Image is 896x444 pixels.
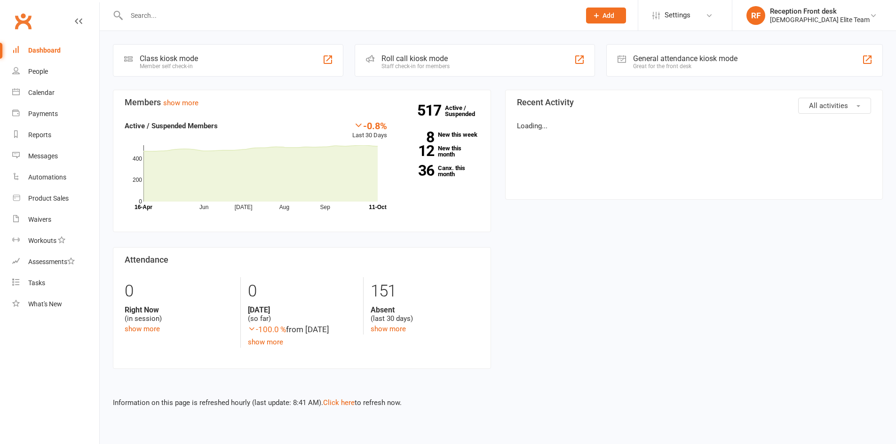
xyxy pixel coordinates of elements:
div: (last 30 days) [371,305,479,323]
strong: 12 [401,144,434,158]
a: 36Canx. this month [401,165,479,177]
input: Search... [124,9,574,22]
strong: Absent [371,305,479,314]
div: (so far) [248,305,356,323]
div: Messages [28,152,58,160]
span: Add [603,12,614,19]
strong: Right Now [125,305,233,314]
a: 12New this month [401,145,479,157]
div: 0 [125,277,233,305]
div: Great for the front desk [633,63,737,70]
div: (in session) [125,305,233,323]
div: Workouts [28,237,56,244]
div: Calendar [28,89,55,96]
a: show more [125,325,160,333]
h3: Recent Activity [517,98,872,107]
div: Reports [28,131,51,139]
a: 517Active / Suspended [445,98,486,124]
a: Workouts [12,230,99,251]
div: Roll call kiosk mode [381,54,450,63]
span: -100.0 % [248,325,286,334]
strong: Active / Suspended Members [125,122,218,130]
a: Reports [12,125,99,146]
a: Calendar [12,82,99,103]
div: Payments [28,110,58,117]
div: Automations [28,173,66,181]
span: All activities [809,101,848,110]
a: Tasks [12,273,99,294]
div: [DEMOGRAPHIC_DATA] Elite Team [770,16,870,24]
a: Product Sales [12,188,99,209]
div: Class kiosk mode [140,54,198,63]
h3: Members [125,98,479,107]
a: Dashboard [12,40,99,61]
a: Payments [12,103,99,125]
button: All activities [798,98,871,114]
a: Messages [12,146,99,167]
a: Clubworx [11,9,35,33]
div: General attendance kiosk mode [633,54,737,63]
div: Tasks [28,279,45,287]
div: from [DATE] [248,323,356,336]
div: Dashboard [28,47,61,54]
a: Assessments [12,251,99,273]
div: Product Sales [28,195,69,202]
a: Click here [323,398,355,407]
div: Assessments [28,258,75,265]
strong: [DATE] [248,305,356,314]
span: Settings [665,5,690,26]
div: What's New [28,300,62,308]
div: People [28,68,48,75]
button: Add [586,8,626,23]
div: 151 [371,277,479,305]
strong: 8 [401,130,434,144]
a: People [12,61,99,82]
div: Information on this page is refreshed hourly (last update: 8:41 AM). to refresh now. [100,384,896,408]
a: show more [248,338,283,346]
div: Reception Front desk [770,7,870,16]
div: RF [746,6,765,25]
div: 0 [248,277,356,305]
h3: Attendance [125,255,479,265]
div: -0.8% [352,120,387,131]
a: show more [371,325,406,333]
a: Waivers [12,209,99,230]
div: Last 30 Days [352,120,387,140]
a: show more [163,99,198,107]
div: Member self check-in [140,63,198,70]
p: Loading... [517,120,872,132]
strong: 36 [401,164,434,178]
div: Staff check-in for members [381,63,450,70]
a: Automations [12,167,99,188]
a: What's New [12,294,99,315]
a: 8New this week [401,132,479,138]
strong: 517 [417,103,445,117]
div: Waivers [28,216,51,223]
